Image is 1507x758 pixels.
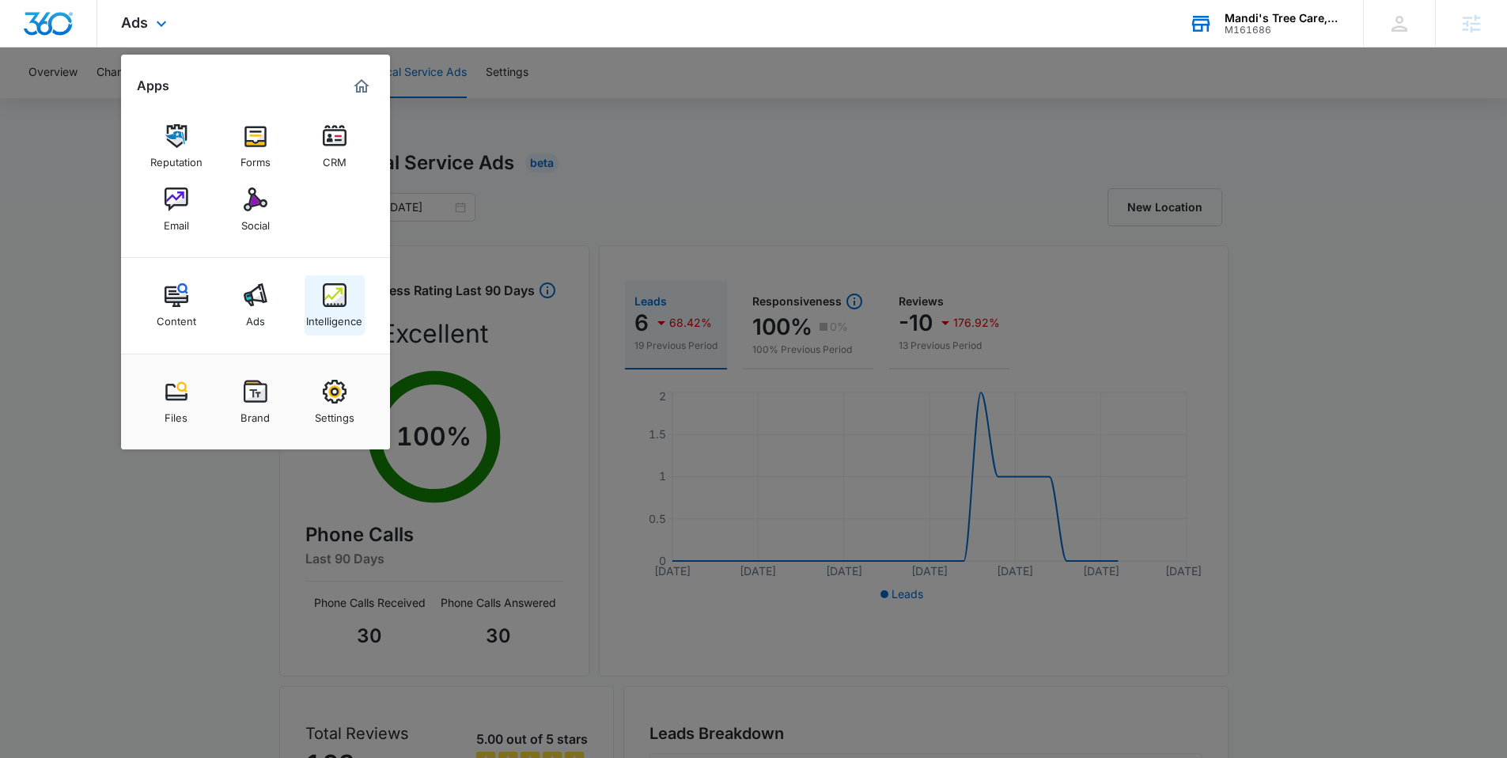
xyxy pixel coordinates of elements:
[1225,25,1340,36] div: account id
[241,211,270,232] div: Social
[225,275,286,335] a: Ads
[121,14,148,31] span: Ads
[150,148,203,169] div: Reputation
[225,372,286,432] a: Brand
[146,372,206,432] a: Files
[246,307,265,328] div: Ads
[157,307,196,328] div: Content
[164,211,189,232] div: Email
[305,275,365,335] a: Intelligence
[225,180,286,240] a: Social
[315,404,354,424] div: Settings
[146,275,206,335] a: Content
[240,404,270,424] div: Brand
[349,74,374,99] a: Marketing 360® Dashboard
[305,116,365,176] a: CRM
[225,116,286,176] a: Forms
[1225,12,1340,25] div: account name
[305,372,365,432] a: Settings
[306,307,362,328] div: Intelligence
[146,180,206,240] a: Email
[240,148,271,169] div: Forms
[137,78,169,93] h2: Apps
[323,148,346,169] div: CRM
[165,404,187,424] div: Files
[146,116,206,176] a: Reputation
